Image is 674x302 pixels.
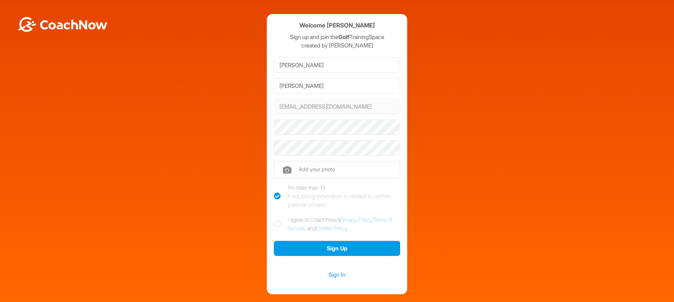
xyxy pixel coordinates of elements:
[340,216,372,223] a: Privacy Policy
[288,192,400,209] div: If not, billing information is needed to confirm parental consent.
[274,78,400,94] input: Last Name
[274,33,400,41] p: Sign up and join the TrainingSpace
[274,99,400,114] input: Email
[17,17,108,32] img: BwLJSsUCoWCh5upNqxVrqldRgqLPVwmV24tXu5FoVAoFEpwwqQ3VIfuoInZCoVCoTD4vwADAC3ZFMkVEQFDAAAAAElFTkSuQmCC
[274,241,400,256] button: Sign Up
[288,184,400,209] div: I'm older than 13
[288,216,392,232] a: Terms of Service
[338,33,349,40] strong: Golf
[274,57,400,73] input: First Name
[274,270,400,279] a: Sign In
[299,21,375,30] h4: Welcome [PERSON_NAME]
[316,225,347,232] a: Cookie Policy
[274,41,400,50] p: created by [PERSON_NAME]
[274,216,400,232] label: I agree to CoachNow's , , and .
